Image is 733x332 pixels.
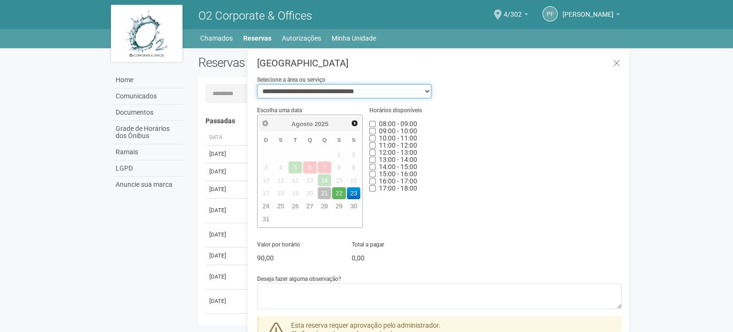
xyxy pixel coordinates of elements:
[308,137,312,143] span: Quarta
[113,88,184,105] a: Comunicados
[243,32,271,45] a: Reservas
[352,240,384,249] label: Total a pagar
[379,141,417,149] span: Horário indisponível
[379,127,417,135] span: Horário indisponível
[504,12,528,20] a: 4/302
[379,120,417,128] span: Horário indisponível
[113,161,184,177] a: LGPD
[379,170,417,178] span: Horário indisponível
[504,1,522,18] span: 4/302
[369,142,376,149] input: 11:00 - 12:00
[244,130,519,146] th: Área ou Serviço
[279,137,282,143] span: Segunda
[205,118,615,125] h4: Passadas
[369,106,422,115] label: Horários disponíveis
[379,149,417,156] span: Horário indisponível
[282,32,321,45] a: Autorizações
[289,161,302,173] span: 5
[379,184,417,192] span: Horário indisponível
[113,177,184,193] a: Anuncie sua marca
[314,120,328,128] span: 2025
[257,240,300,249] label: Valor por horário
[318,161,332,173] span: 7
[347,200,361,212] a: 30
[244,163,519,181] td: Sala de Reunião Interna 1 Bloco 2 (até 30 pessoas)
[303,174,317,186] span: 13
[369,157,376,163] input: 13:00 - 14:00
[322,137,326,143] span: Quinta
[303,187,317,199] span: 20
[291,120,313,128] span: Agosto
[542,6,558,21] a: PF
[257,58,622,68] h3: [GEOGRAPHIC_DATA]
[257,106,302,115] label: Escolha uma data
[293,137,297,143] span: Terça
[259,161,273,173] span: 3
[198,9,312,22] span: O2 Corporate & Offices
[332,149,346,161] span: 1
[205,181,244,198] td: [DATE]
[349,118,360,129] a: Próximo
[205,163,244,181] td: [DATE]
[318,187,332,199] a: 21
[332,174,346,186] span: 15
[332,200,346,212] a: 29
[113,121,184,144] a: Grade de Horários dos Ônibus
[257,275,341,283] label: Deseja fazer alguma observação?
[113,72,184,88] a: Home
[259,213,273,225] a: 31
[274,174,288,186] span: 11
[347,161,361,173] span: 9
[205,289,244,313] td: [DATE]
[244,247,519,265] td: Sala de Reunião Interna 1 Bloco 4 (até 30 pessoas)
[259,174,273,186] span: 10
[369,135,376,141] input: 10:00 - 11:00
[379,177,417,185] span: Horário indisponível
[379,134,417,142] span: Horário indisponível
[198,55,403,70] h2: Reservas
[244,265,519,289] td: Sala de Reunião Interna 1 Bloco 4 (até 30 pessoas)
[205,223,244,247] td: [DATE]
[274,161,288,173] span: 4
[257,75,325,84] label: Selecione a área ou serviço
[244,181,519,198] td: Sala de Reunião Interna 1 Bloco 4 (até 30 pessoas)
[369,128,376,134] input: 09:00 - 10:00
[562,1,614,18] span: PRISCILLA FREITAS
[260,118,271,129] a: Anterior
[257,254,337,262] p: 90,00
[318,200,332,212] a: 28
[264,137,268,143] span: Domingo
[205,130,244,146] th: Data
[369,121,376,127] input: 08:00 - 09:00
[332,161,346,173] span: 8
[244,289,519,313] td: Sala de Reunião Interna 1 Bloco 2 (até 30 pessoas)
[113,105,184,121] a: Documentos
[379,163,417,171] span: Horário indisponível
[274,187,288,199] span: 18
[369,185,376,192] input: 17:00 - 18:00
[259,200,273,212] a: 24
[369,164,376,170] input: 14:00 - 15:00
[289,187,302,199] span: 19
[261,119,269,127] span: Anterior
[200,32,233,45] a: Chamados
[244,223,519,247] td: Sala de Reunião Interna 1 Bloco 4 (até 30 pessoas)
[274,200,288,212] a: 25
[205,198,244,223] td: [DATE]
[369,150,376,156] input: 12:00 - 13:00
[303,161,317,173] span: 6
[205,145,244,163] td: [DATE]
[205,265,244,289] td: [DATE]
[347,149,361,161] span: 2
[289,200,302,212] a: 26
[303,200,317,212] a: 27
[352,137,356,143] span: Sábado
[244,145,519,163] td: Sala de Reunião Interna 1 Bloco 4 (até 30 pessoas)
[347,187,361,199] a: 23
[347,174,361,186] span: 16
[332,32,376,45] a: Minha Unidade
[369,171,376,177] input: 15:00 - 16:00
[113,144,184,161] a: Ramais
[379,156,417,163] span: Horário indisponível
[351,119,358,127] span: Próximo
